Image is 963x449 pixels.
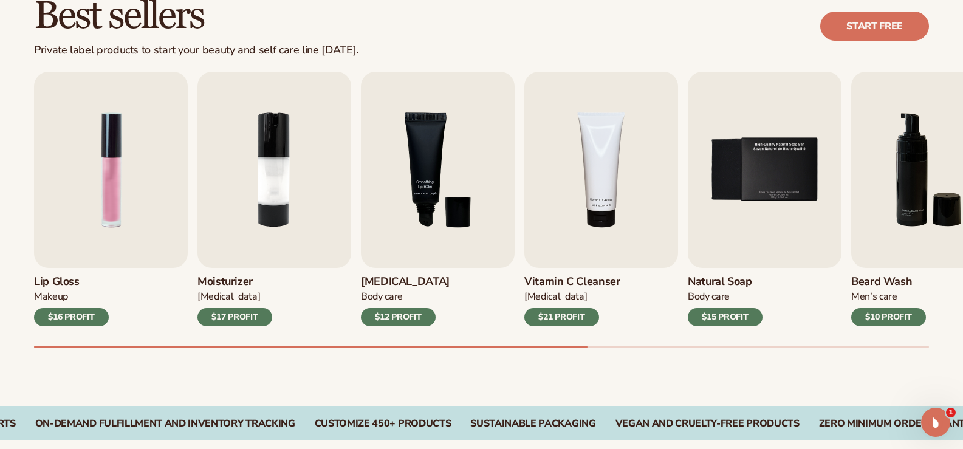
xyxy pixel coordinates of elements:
[34,308,109,326] div: $16 PROFIT
[688,290,763,303] div: Body Care
[851,308,926,326] div: $10 PROFIT
[946,408,956,417] span: 1
[688,275,763,289] h3: Natural Soap
[851,290,926,303] div: Men’s Care
[35,418,295,430] div: On-Demand Fulfillment and Inventory Tracking
[615,418,800,430] div: VEGAN AND CRUELTY-FREE PRODUCTS
[361,290,450,303] div: Body Care
[197,275,272,289] h3: Moisturizer
[524,290,620,303] div: [MEDICAL_DATA]
[688,308,763,326] div: $15 PROFIT
[197,290,272,303] div: [MEDICAL_DATA]
[197,308,272,326] div: $17 PROFIT
[361,275,450,289] h3: [MEDICAL_DATA]
[524,72,678,326] a: 4 / 9
[34,44,358,57] div: Private label products to start your beauty and self care line [DATE].
[524,275,620,289] h3: Vitamin C Cleanser
[524,308,599,326] div: $21 PROFIT
[361,72,515,326] a: 3 / 9
[197,72,351,326] a: 2 / 9
[820,12,929,41] a: Start free
[470,418,595,430] div: SUSTAINABLE PACKAGING
[688,72,841,326] a: 5 / 9
[34,72,188,326] a: 1 / 9
[361,308,436,326] div: $12 PROFIT
[921,408,950,437] iframe: Intercom live chat
[851,275,926,289] h3: Beard Wash
[315,418,451,430] div: CUSTOMIZE 450+ PRODUCTS
[34,290,109,303] div: Makeup
[34,275,109,289] h3: Lip Gloss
